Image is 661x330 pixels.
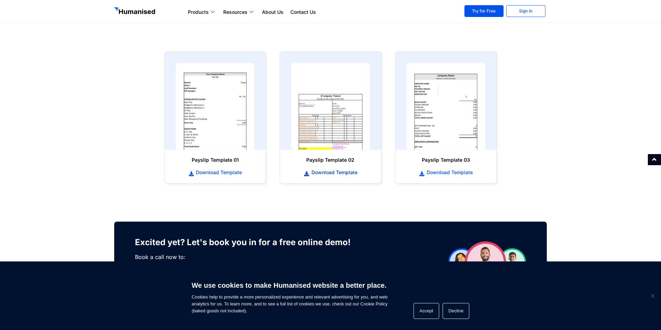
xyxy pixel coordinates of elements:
[172,157,259,163] h6: Payslip Template 01
[184,8,220,16] a: Products
[310,169,357,176] span: Download Template
[287,169,374,176] a: Download Template
[407,63,485,150] img: payslip template
[649,292,656,299] span: Decline
[425,169,473,176] span: Download Template
[135,253,362,261] p: Book a call now to:
[259,8,287,16] a: About Us
[506,5,545,17] a: Sign In
[464,5,504,17] a: Try for Free
[443,303,469,319] button: Decline
[291,63,370,150] img: payslip template
[414,303,439,319] button: Accept
[287,8,319,16] a: Contact Us
[176,63,254,150] img: payslip template
[172,169,259,176] a: Download Template
[114,7,156,16] img: GetHumanised Logo
[402,169,489,176] a: Download Template
[192,277,388,314] span: Cookies help to provide a more personalized experience and relevant advertising for you, and web ...
[192,280,388,290] h6: We use cookies to make Humanised website a better place.
[402,157,489,163] h6: Payslip Template 03
[287,157,374,163] h6: Payslip Template 02
[220,8,259,16] a: Resources
[194,169,242,176] span: Download Template
[135,235,362,249] h3: Excited yet? Let's book you in for a free online demo!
